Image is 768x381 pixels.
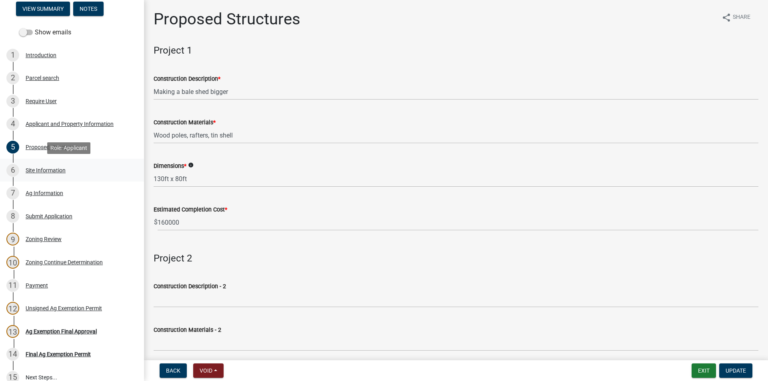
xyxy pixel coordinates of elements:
[166,367,180,374] span: Back
[154,76,220,82] label: Construction Description
[6,210,19,223] div: 8
[726,367,746,374] span: Update
[154,45,758,56] h4: Project 1
[6,325,19,338] div: 13
[26,305,102,311] div: Unsigned Ag Exemption Permit
[6,95,19,108] div: 3
[715,10,757,25] button: shareShare
[26,259,103,265] div: Zoning Continue Determination
[26,329,97,334] div: Ag Exemption Final Approval
[6,141,19,154] div: 5
[6,187,19,199] div: 7
[154,253,758,264] h4: Project 2
[6,302,19,315] div: 12
[6,118,19,130] div: 4
[719,363,752,378] button: Update
[733,13,750,22] span: Share
[154,164,186,169] label: Dimensions
[6,256,19,269] div: 10
[16,6,70,12] wm-modal-confirm: Summary
[188,162,194,168] i: info
[19,28,71,37] label: Show emails
[692,363,716,378] button: Exit
[26,213,72,219] div: Submit Application
[26,75,59,81] div: Parcel search
[26,144,77,150] div: Proposed Structures
[47,142,90,154] div: Role: Applicant
[722,13,731,22] i: share
[200,367,212,374] span: Void
[26,190,63,196] div: Ag Information
[154,120,216,126] label: Construction Materials
[160,363,187,378] button: Back
[73,2,104,16] button: Notes
[16,2,70,16] button: View Summary
[6,164,19,177] div: 6
[26,168,66,173] div: Site Information
[154,327,221,333] label: Construction Materials - 2
[6,279,19,292] div: 11
[26,98,57,104] div: Require User
[193,363,224,378] button: Void
[26,236,62,242] div: Zoning Review
[6,348,19,361] div: 14
[26,121,114,127] div: Applicant and Property Information
[26,283,48,288] div: Payment
[26,351,91,357] div: Final Ag Exemption Permit
[6,49,19,62] div: 1
[26,52,56,58] div: Introduction
[6,72,19,84] div: 2
[73,6,104,12] wm-modal-confirm: Notes
[6,233,19,245] div: 9
[154,214,158,231] span: $
[154,207,227,213] label: Estimated Completion Cost
[154,284,226,289] label: Construction Description - 2
[154,10,300,29] h1: Proposed Structures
